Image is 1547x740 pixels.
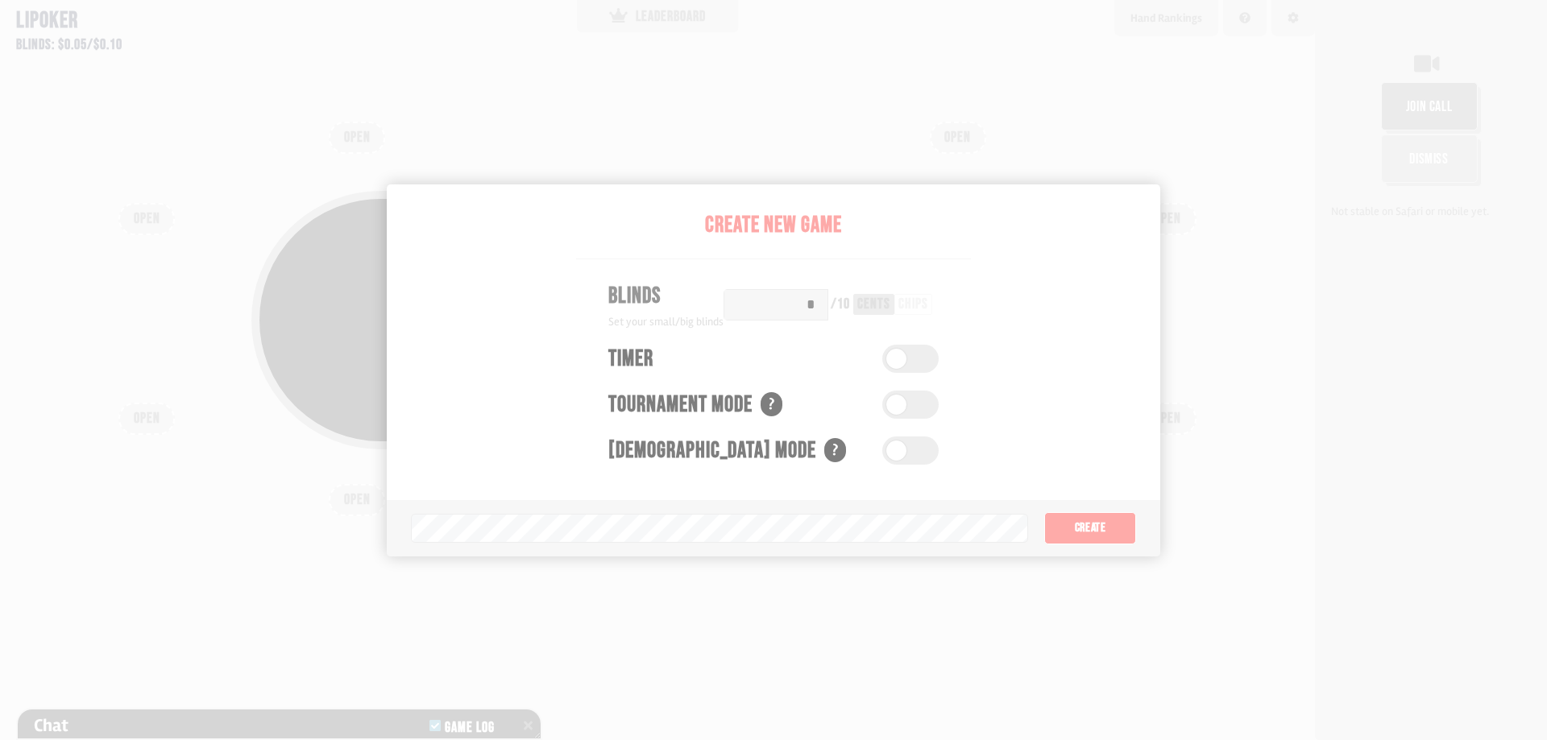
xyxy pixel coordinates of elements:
div: Hand Rankings [1130,10,1202,27]
div: Support us on ! [722,713,826,730]
div: Pot: $0.00 [597,265,718,289]
button: Dismiss [1381,134,1478,183]
div: OPEN [931,493,985,507]
button: join call [1381,82,1478,130]
div: LEADERBOARD [609,8,706,24]
button: COPY GAME LINK [591,297,724,343]
div: OPEN [330,493,384,507]
div: OPEN [931,130,985,145]
div: OPEN [1142,212,1195,226]
div: Not stable on Safari or mobile yet. [1323,203,1539,220]
div: Game Log [439,721,501,735]
div: OPEN [330,130,384,145]
div: OPEN [631,493,684,507]
span: COPY GAME LINK [626,312,709,329]
a: Patreon [787,715,823,729]
div: OPEN [120,212,173,226]
div: OPEN [1142,411,1195,426]
div: OPEN [120,411,173,426]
